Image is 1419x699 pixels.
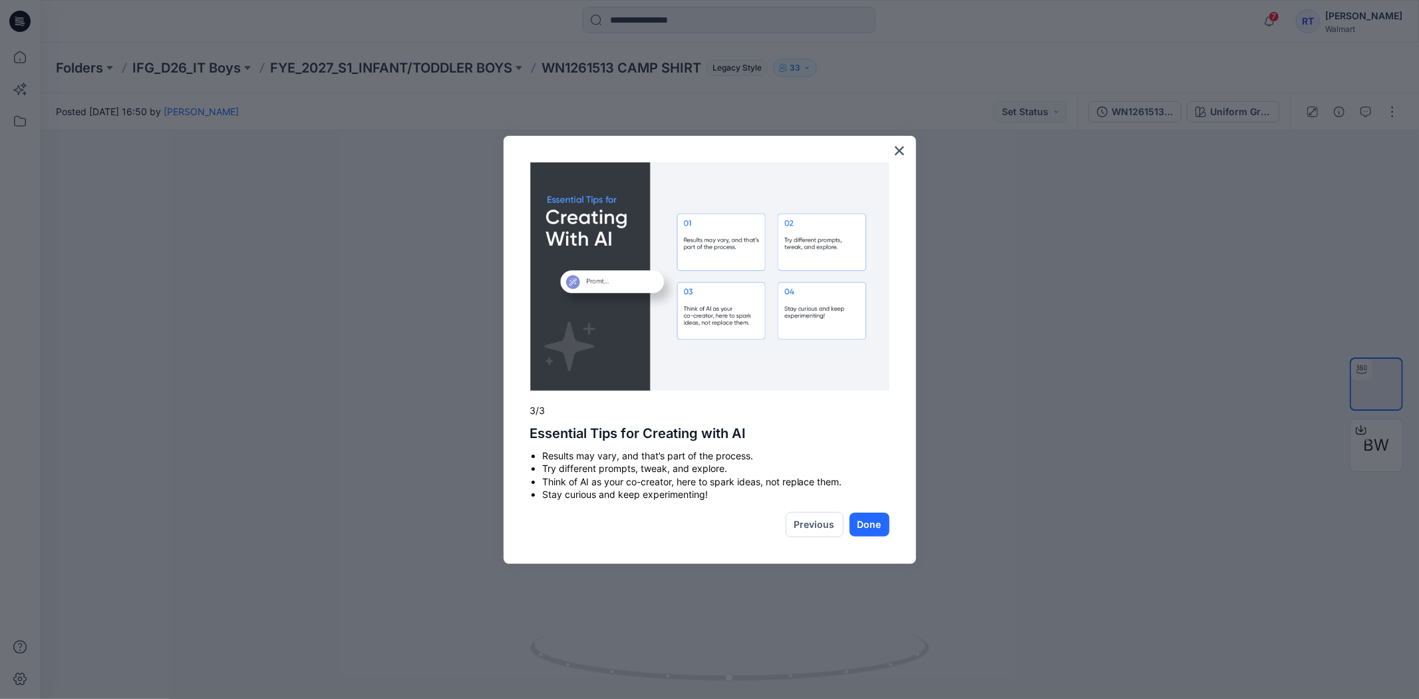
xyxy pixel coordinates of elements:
[542,475,889,489] li: Think of AI as your co-creator, here to spark ideas, not replace them.
[542,462,889,475] li: Try different prompts, tweak, and explore.
[530,425,889,441] h2: Essential Tips for Creating with AI
[542,488,889,501] li: Stay curious and keep experimenting!
[893,140,906,161] button: Close
[530,404,889,417] p: 3/3
[786,512,844,537] button: Previous
[542,449,889,463] li: Results may vary, and that’s part of the process.
[850,513,889,537] button: Done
